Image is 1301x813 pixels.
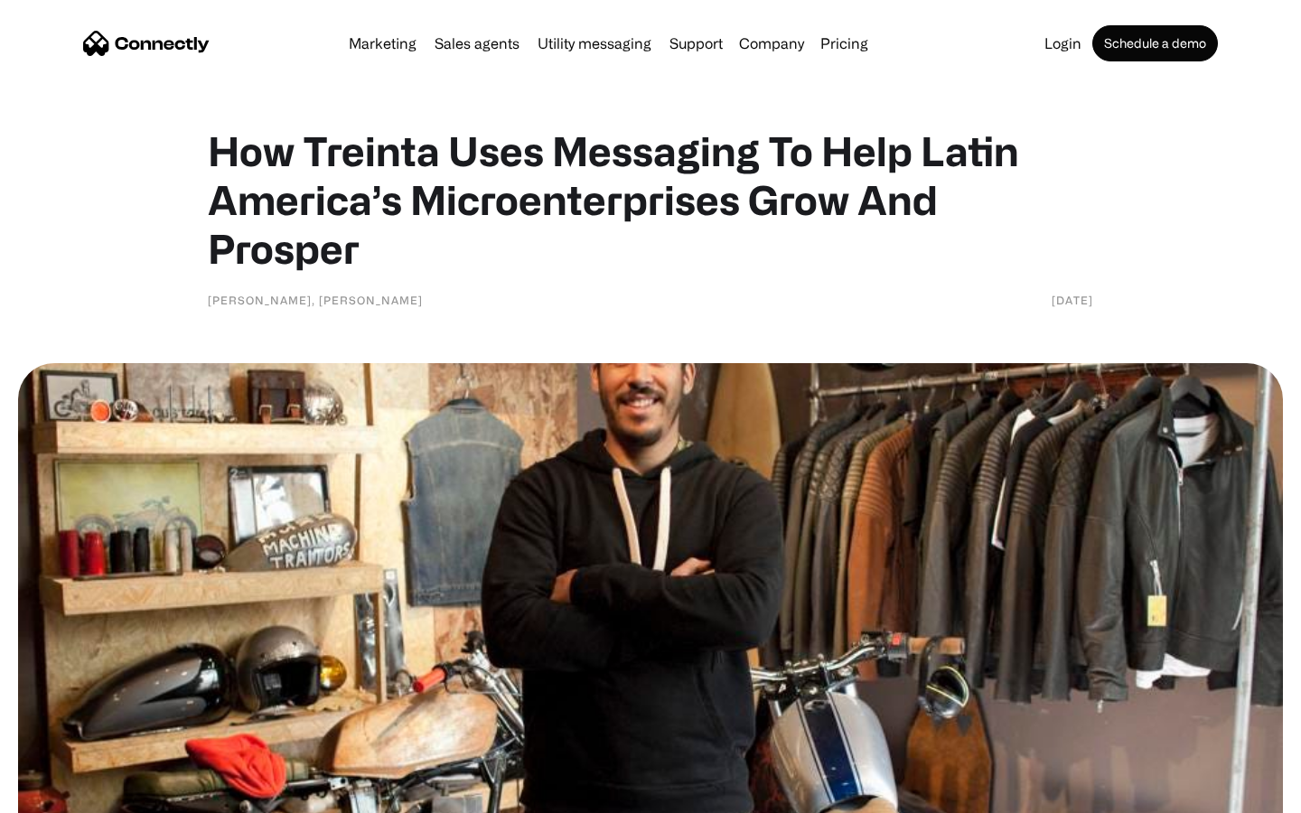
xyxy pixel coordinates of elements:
a: Support [662,36,730,51]
a: Sales agents [427,36,527,51]
aside: Language selected: English [18,781,108,807]
ul: Language list [36,781,108,807]
a: Login [1037,36,1089,51]
div: Company [734,31,810,56]
a: home [83,30,210,57]
a: Utility messaging [530,36,659,51]
a: Marketing [342,36,424,51]
div: Company [739,31,804,56]
a: Schedule a demo [1092,25,1218,61]
h1: How Treinta Uses Messaging To Help Latin America’s Microenterprises Grow And Prosper [208,126,1093,273]
a: Pricing [813,36,875,51]
div: [PERSON_NAME], [PERSON_NAME] [208,291,423,309]
div: [DATE] [1052,291,1093,309]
